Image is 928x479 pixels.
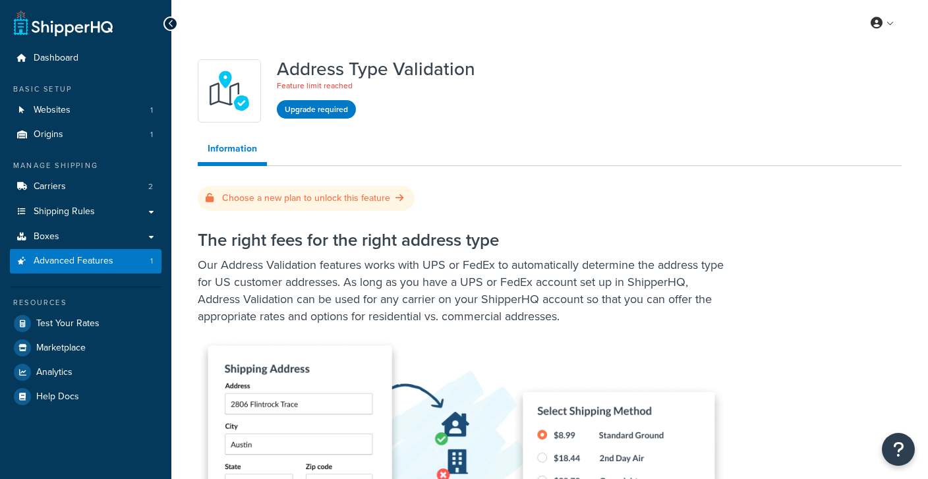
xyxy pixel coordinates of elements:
[10,84,161,95] div: Basic Setup
[34,256,113,267] span: Advanced Features
[36,343,86,354] span: Marketplace
[277,59,475,79] h1: Address Type Validation
[10,385,161,409] a: Help Docs
[277,100,356,119] button: Upgrade required
[882,433,915,466] button: Open Resource Center
[198,231,862,250] h2: The right fees for the right address type
[10,160,161,171] div: Manage Shipping
[10,249,161,273] a: Advanced Features1
[150,105,153,116] span: 1
[10,175,161,199] li: Carriers
[10,175,161,199] a: Carriers2
[36,318,100,329] span: Test Your Rates
[10,123,161,147] li: Origins
[10,98,161,123] a: Websites1
[34,231,59,242] span: Boxes
[198,136,267,166] a: Information
[10,312,161,335] a: Test Your Rates
[34,53,78,64] span: Dashboard
[10,200,161,224] a: Shipping Rules
[150,129,153,140] span: 1
[34,105,71,116] span: Websites
[10,297,161,308] div: Resources
[277,79,475,92] p: Feature limit reached
[34,206,95,217] span: Shipping Rules
[10,360,161,384] a: Analytics
[206,68,252,114] img: kIG8fy0lQAAAABJRU5ErkJggg==
[10,98,161,123] li: Websites
[36,391,79,403] span: Help Docs
[10,46,161,70] a: Dashboard
[10,123,161,147] a: Origins1
[150,256,153,267] span: 1
[198,256,725,325] p: Our Address Validation features works with UPS or FedEx to automatically determine the address ty...
[10,249,161,273] li: Advanced Features
[34,181,66,192] span: Carriers
[10,225,161,249] a: Boxes
[36,367,72,378] span: Analytics
[34,129,63,140] span: Origins
[148,181,153,192] span: 2
[10,336,161,360] a: Marketplace
[206,191,407,205] a: Choose a new plan to unlock this feature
